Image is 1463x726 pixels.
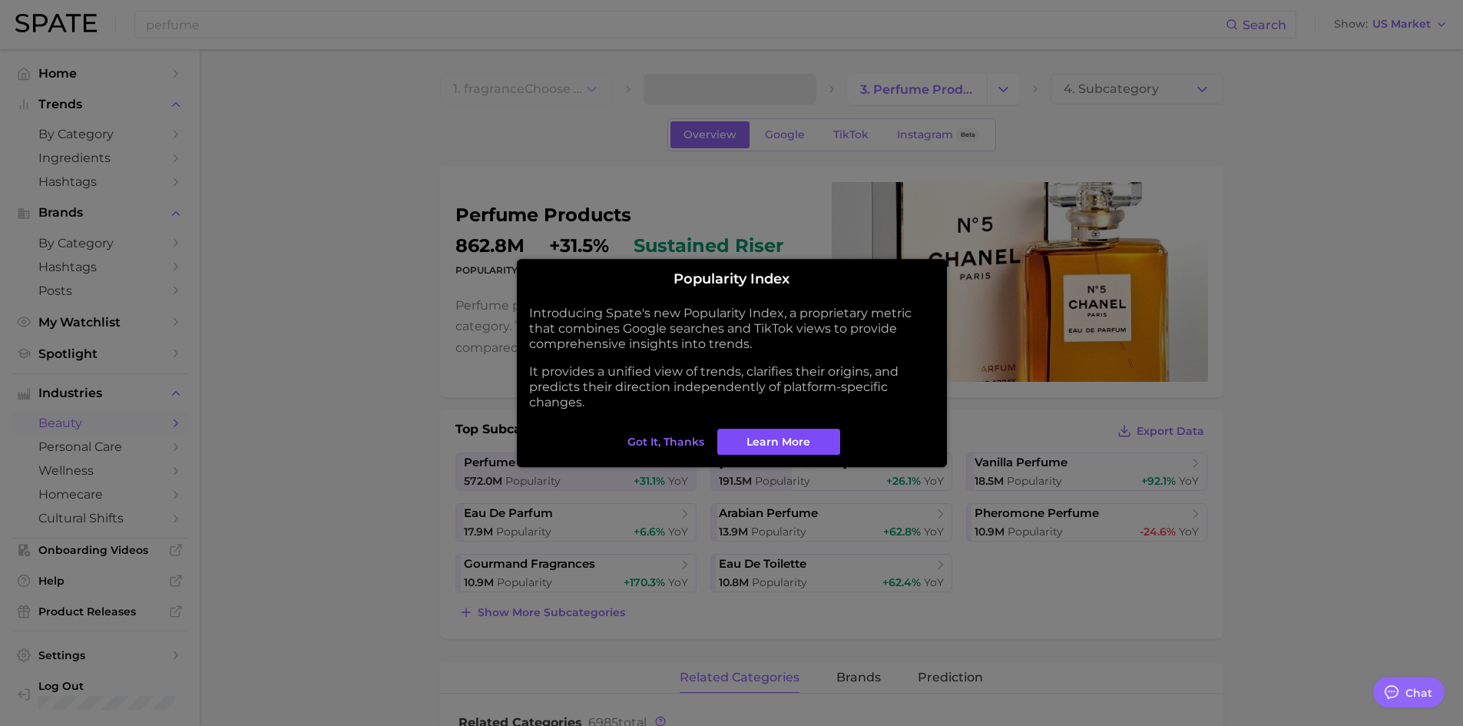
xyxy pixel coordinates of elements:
[624,429,708,455] button: Got it, thanks
[717,429,840,455] a: Learn More
[529,271,935,288] h2: Popularity Index
[529,306,935,352] p: Introducing Spate's new Popularity Index, a proprietary metric that combines Google searches and ...
[746,436,810,449] span: Learn More
[529,364,935,410] p: It provides a unified view of trends, clarifies their origins, and predicts their direction indep...
[627,436,704,449] span: Got it, thanks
